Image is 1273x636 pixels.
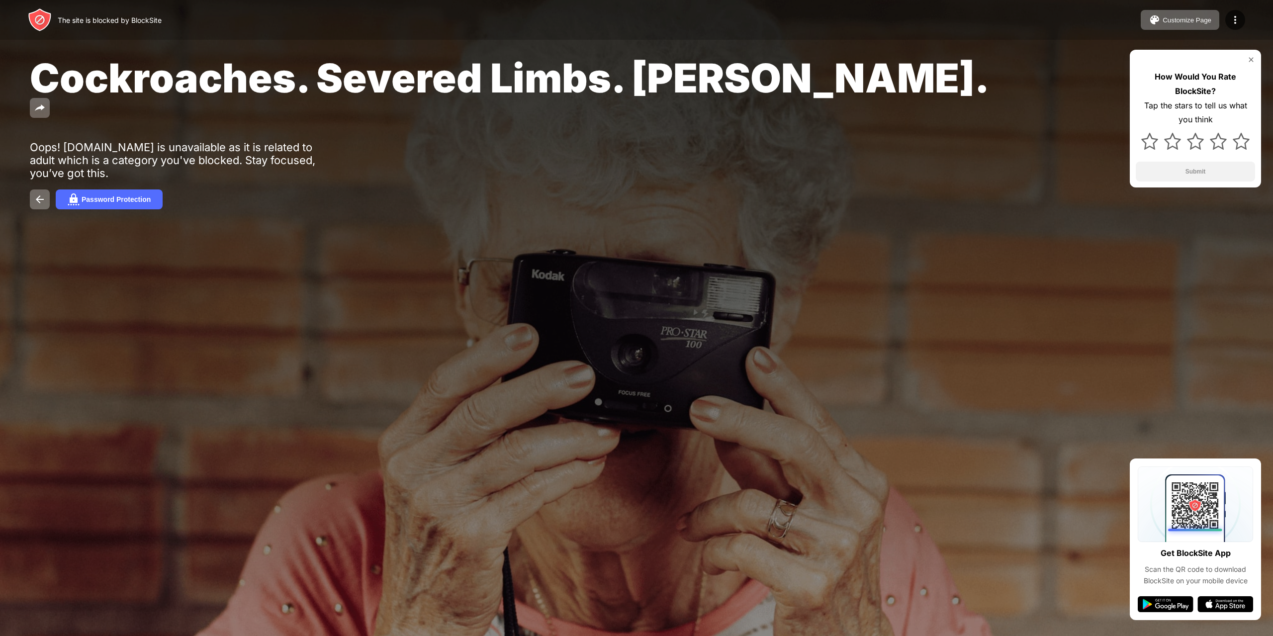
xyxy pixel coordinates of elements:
[1141,133,1158,150] img: star.svg
[58,16,162,24] div: The site is blocked by BlockSite
[1138,466,1253,542] img: qrcode.svg
[1141,10,1219,30] button: Customize Page
[1229,14,1241,26] img: menu-icon.svg
[1187,133,1204,150] img: star.svg
[1138,564,1253,586] div: Scan the QR code to download BlockSite on your mobile device
[1138,596,1193,612] img: google-play.svg
[30,54,990,102] span: Cockroaches. Severed Limbs. [PERSON_NAME].
[1197,596,1253,612] img: app-store.svg
[30,141,337,180] div: Oops! [DOMAIN_NAME] is unavailable as it is related to adult which is a category you've blocked. ...
[1163,16,1211,24] div: Customize Page
[1136,70,1255,98] div: How Would You Rate BlockSite?
[28,8,52,32] img: header-logo.svg
[1149,14,1161,26] img: pallet.svg
[68,193,80,205] img: password.svg
[34,102,46,114] img: share.svg
[1233,133,1250,150] img: star.svg
[1136,162,1255,182] button: Submit
[1136,98,1255,127] div: Tap the stars to tell us what you think
[1210,133,1227,150] img: star.svg
[1247,56,1255,64] img: rate-us-close.svg
[82,195,151,203] div: Password Protection
[56,189,163,209] button: Password Protection
[1161,546,1231,560] div: Get BlockSite App
[1164,133,1181,150] img: star.svg
[34,193,46,205] img: back.svg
